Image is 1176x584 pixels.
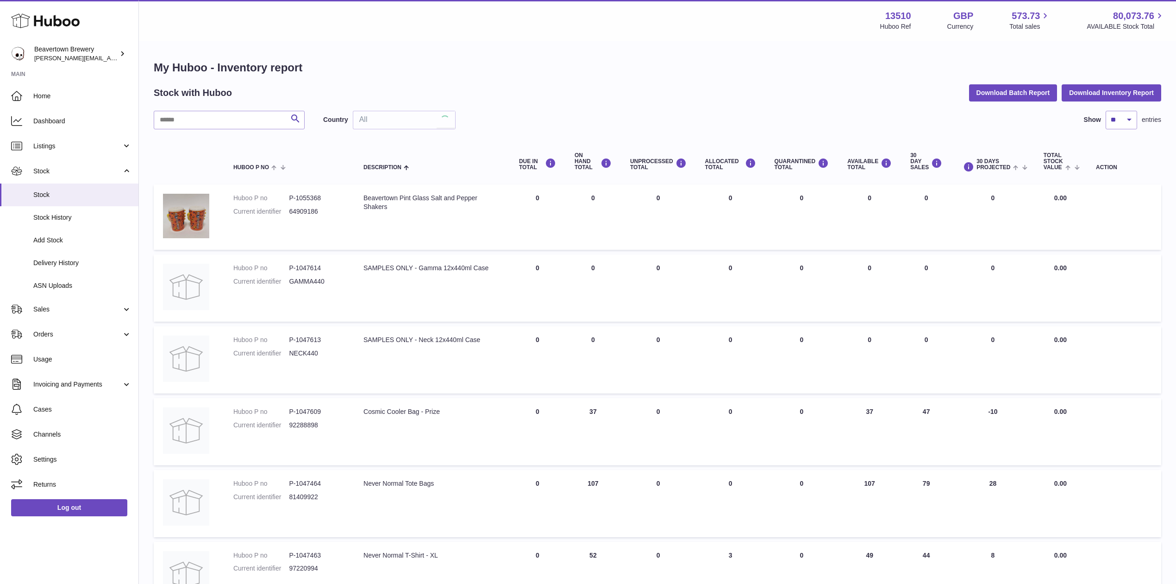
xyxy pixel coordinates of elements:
span: Invoicing and Payments [33,380,122,389]
dt: Current identifier [233,421,289,430]
dt: Current identifier [233,493,289,501]
span: Usage [33,355,131,364]
span: Channels [33,430,131,439]
dt: Huboo P no [233,264,289,273]
span: Sales [33,305,122,314]
dd: P-1047614 [289,264,345,273]
img: product image [163,336,209,382]
div: ALLOCATED Total [705,158,756,171]
td: 0 [565,184,621,250]
td: 0 [510,184,565,250]
span: Orders [33,330,122,339]
span: Total sales [1009,22,1051,31]
h2: Stock with Huboo [154,87,232,99]
span: 573.73 [1012,10,1040,22]
a: Log out [11,499,127,516]
span: 80,073.76 [1113,10,1154,22]
label: Country [323,115,348,124]
dt: Huboo P no [233,479,289,488]
img: product image [163,194,209,238]
div: 30 DAY SALES [910,152,942,171]
td: 47 [901,398,951,465]
div: AVAILABLE Total [847,158,892,171]
td: 0 [696,184,765,250]
span: Returns [33,480,131,489]
span: Delivery History [33,259,131,267]
span: Home [33,92,131,101]
dt: Huboo P no [233,194,289,203]
span: 0.00 [1054,336,1067,343]
td: 0 [621,470,696,537]
span: 0 [800,552,804,559]
td: 0 [696,254,765,322]
td: 0 [696,326,765,394]
div: Cosmic Cooler Bag - Prize [363,407,500,416]
span: 0.00 [1054,264,1067,272]
div: UNPROCESSED Total [630,158,687,171]
dd: 81409922 [289,493,345,501]
span: Description [363,165,401,171]
td: 0 [951,184,1034,250]
span: 0 [800,480,804,487]
dd: 64909186 [289,207,345,216]
dt: Current identifier [233,207,289,216]
td: 107 [565,470,621,537]
td: 0 [621,184,696,250]
a: 80,073.76 AVAILABLE Stock Total [1087,10,1165,31]
div: Beavertown Brewery [34,45,118,63]
td: 28 [951,470,1034,537]
label: Show [1084,115,1101,124]
span: 0 [800,408,804,415]
span: Cases [33,405,131,414]
span: Stock [33,190,131,199]
div: Beavertown Pint Glass Salt and Pepper Shakers [363,194,500,211]
td: 107 [838,470,901,537]
div: QUARANTINED Total [775,158,829,171]
div: SAMPLES ONLY - Neck 12x440ml Case [363,336,500,344]
dt: Huboo P no [233,407,289,416]
td: 0 [951,326,1034,394]
dd: P-1047613 [289,336,345,344]
td: 0 [696,470,765,537]
td: 0 [510,254,565,322]
strong: GBP [953,10,973,22]
div: Action [1096,165,1152,171]
td: 79 [901,470,951,537]
td: 0 [901,326,951,394]
div: ON HAND Total [575,152,612,171]
dd: GAMMA440 [289,277,345,286]
span: Huboo P no [233,165,269,171]
td: 0 [565,254,621,322]
span: [PERSON_NAME][EMAIL_ADDRESS][PERSON_NAME][DOMAIN_NAME] [34,54,235,62]
span: Total stock value [1044,152,1063,171]
button: Download Batch Report [969,84,1057,101]
span: Settings [33,455,131,464]
td: 0 [838,184,901,250]
span: 0 [800,264,804,272]
dt: Current identifier [233,564,289,573]
td: 0 [838,254,901,322]
a: 573.73 Total sales [1009,10,1051,31]
span: Listings [33,142,122,151]
span: AVAILABLE Stock Total [1087,22,1165,31]
h1: My Huboo - Inventory report [154,60,1161,75]
img: product image [163,264,209,310]
img: product image [163,407,209,454]
button: Download Inventory Report [1062,84,1161,101]
dd: 97220994 [289,564,345,573]
td: 0 [621,254,696,322]
td: 0 [510,398,565,465]
div: SAMPLES ONLY - Gamma 12x440ml Case [363,264,500,273]
dt: Huboo P no [233,551,289,560]
td: 0 [510,326,565,394]
td: 0 [838,326,901,394]
span: 0.00 [1054,552,1067,559]
span: ASN Uploads [33,281,131,290]
td: 0 [621,398,696,465]
img: Matthew.McCormack@beavertownbrewery.co.uk [11,47,25,61]
div: Huboo Ref [880,22,911,31]
td: 0 [696,398,765,465]
dt: Current identifier [233,277,289,286]
dd: P-1055368 [289,194,345,203]
div: Currency [947,22,974,31]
